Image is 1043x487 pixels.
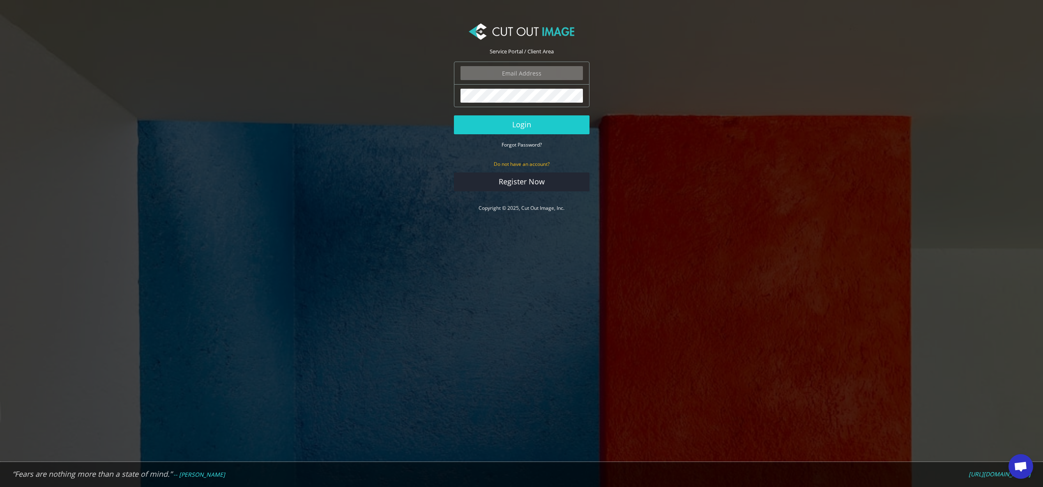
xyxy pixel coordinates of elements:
[969,470,1031,478] em: [URL][DOMAIN_NAME]
[454,115,589,134] button: Login
[490,48,554,55] span: Service Portal / Client Area
[454,172,589,191] a: Register Now
[12,469,172,479] em: “Fears are nothing more than a state of mind.”
[494,161,550,168] small: Do not have an account?
[1008,454,1033,479] a: Open chat
[479,204,564,211] a: Copyright © 2025, Cut Out Image, Inc.
[469,23,574,40] img: Cut Out Image
[460,66,583,80] input: Email Address
[173,471,225,478] em: -- [PERSON_NAME]
[502,141,542,148] a: Forgot Password?
[969,471,1031,478] a: [URL][DOMAIN_NAME]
